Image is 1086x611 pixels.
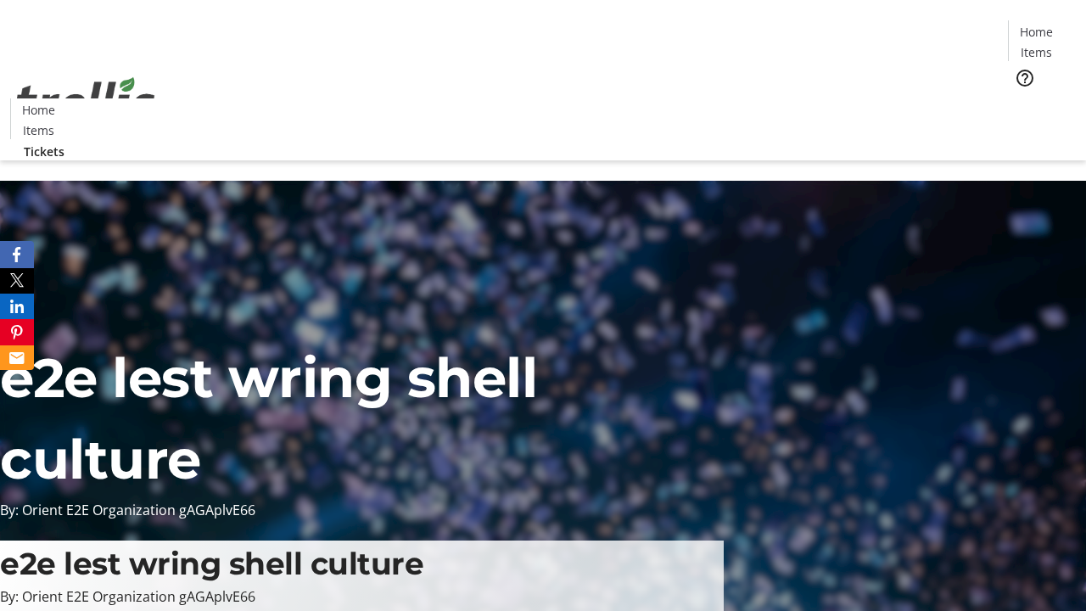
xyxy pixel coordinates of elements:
[23,121,54,139] span: Items
[1020,23,1053,41] span: Home
[1009,23,1063,41] a: Home
[11,121,65,139] a: Items
[10,59,161,143] img: Orient E2E Organization gAGAplvE66's Logo
[24,143,64,160] span: Tickets
[1021,43,1052,61] span: Items
[1009,43,1063,61] a: Items
[1008,98,1076,116] a: Tickets
[22,101,55,119] span: Home
[11,101,65,119] a: Home
[1008,61,1042,95] button: Help
[10,143,78,160] a: Tickets
[1022,98,1062,116] span: Tickets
